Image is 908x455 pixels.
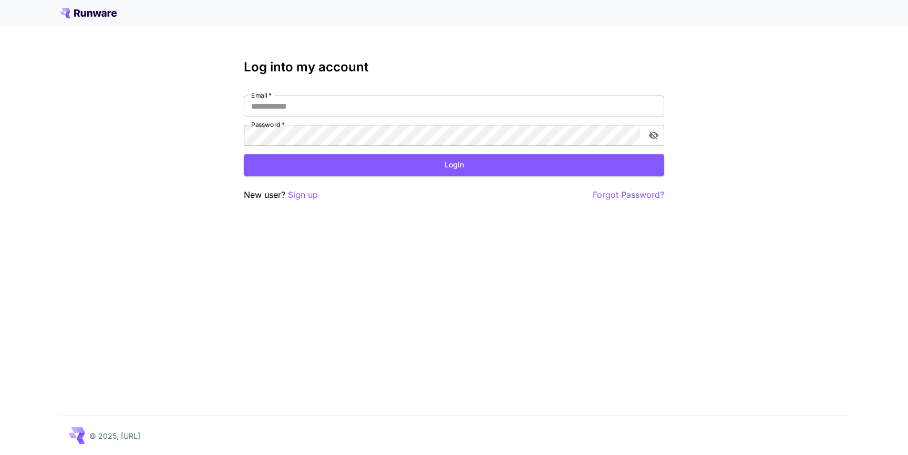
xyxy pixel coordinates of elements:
[644,126,663,145] button: toggle password visibility
[251,91,272,100] label: Email
[244,60,664,75] h3: Log into my account
[244,188,318,202] p: New user?
[244,154,664,176] button: Login
[288,188,318,202] button: Sign up
[89,430,140,441] p: © 2025, [URL]
[593,188,664,202] button: Forgot Password?
[251,120,285,129] label: Password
